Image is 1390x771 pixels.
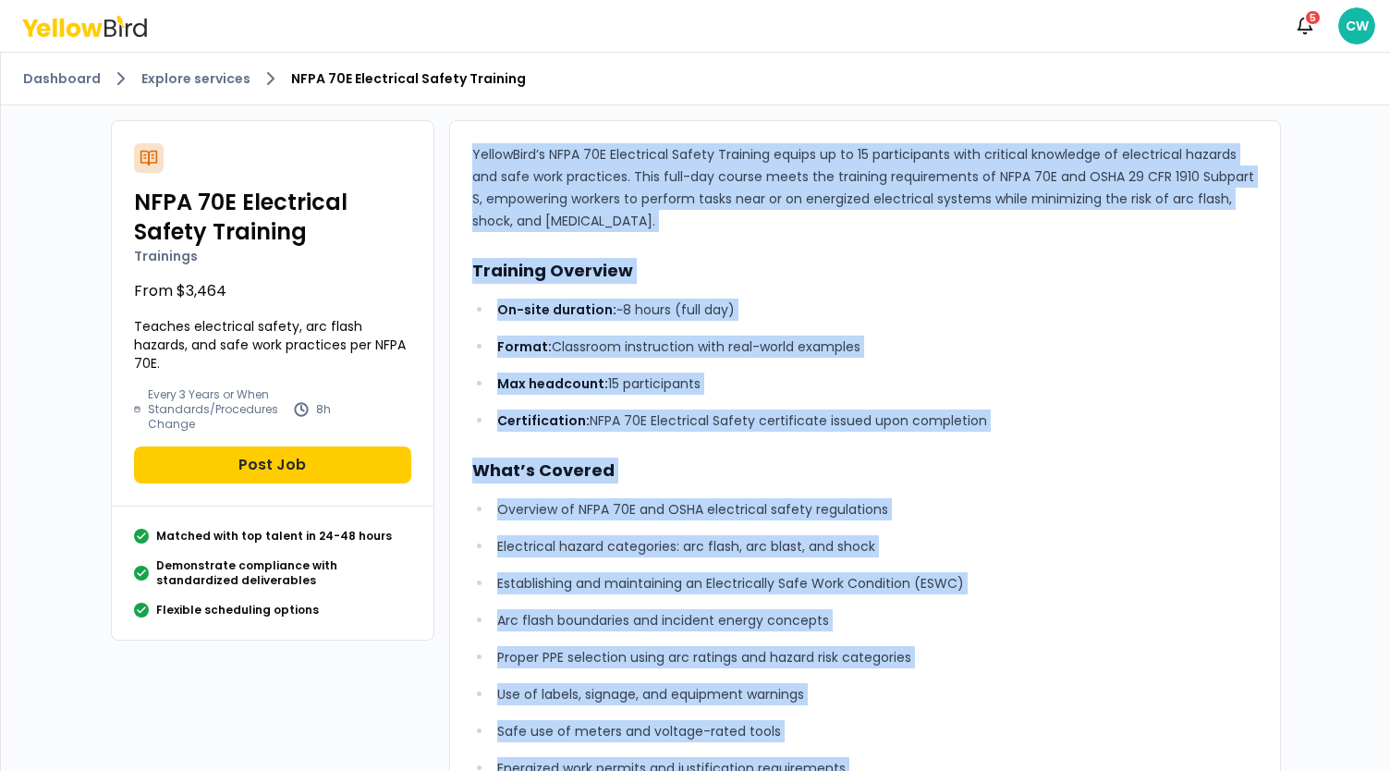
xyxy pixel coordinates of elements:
p: Establishing and maintaining an Electrically Safe Work Condition (ESWC) [497,572,1257,594]
nav: breadcrumb [23,67,1368,90]
h2: NFPA 70E Electrical Safety Training [134,188,411,247]
button: Post Job [134,447,411,483]
p: Use of labels, signage, and equipment warnings [497,683,1257,705]
p: 15 participants [497,373,1257,395]
div: 5 [1304,9,1322,26]
p: Proper PPE selection using arc ratings and hazard risk categories [497,646,1257,668]
strong: What’s Covered [472,459,615,482]
strong: Training Overview [472,259,633,282]
strong: Format: [497,337,552,356]
p: From $3,464 [134,280,411,302]
p: Flexible scheduling options [156,603,319,618]
p: YellowBird’s NFPA 70E Electrical Safety Training equips up to 15 participants with critical knowl... [472,143,1258,232]
p: Safe use of meters and voltage-rated tools [497,720,1257,742]
p: Arc flash boundaries and incident energy concepts [497,609,1257,631]
strong: Certification: [497,411,590,430]
p: Every 3 Years or When Standards/Procedures Change [148,387,287,432]
p: Classroom instruction with real-world examples [497,336,1257,358]
p: 8h [316,402,331,417]
p: Overview of NFPA 70E and OSHA electrical safety regulations [497,498,1257,520]
button: 5 [1286,7,1323,44]
p: Matched with top talent in 24-48 hours [156,529,392,544]
span: CW [1338,7,1375,44]
p: Teaches electrical safety, arc flash hazards, and safe work practices per NFPA 70E. [134,317,411,373]
a: Explore services [141,69,250,88]
p: Demonstrate compliance with standardized deliverables [156,558,411,588]
p: ~8 hours (full day) [497,299,1257,321]
strong: On-site duration: [497,300,616,319]
span: NFPA 70E Electrical Safety Training [291,69,526,88]
strong: Max headcount: [497,374,608,393]
p: Trainings [134,247,411,265]
p: NFPA 70E Electrical Safety certificate issued upon completion [497,410,1257,432]
a: Dashboard [23,69,101,88]
p: Electrical hazard categories: arc flash, arc blast, and shock [497,535,1257,557]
